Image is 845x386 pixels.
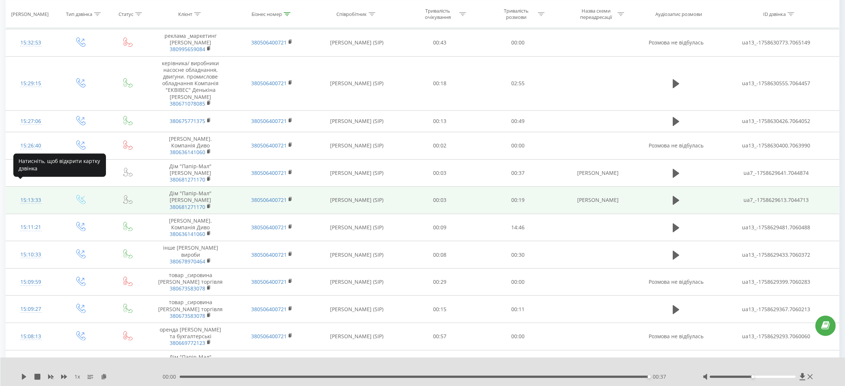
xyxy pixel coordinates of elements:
[479,187,557,214] td: 00:19
[479,56,557,110] td: 02:55
[313,132,400,160] td: [PERSON_NAME] (SIP)
[313,296,400,323] td: [PERSON_NAME] (SIP)
[251,278,287,285] a: 380506400721
[313,56,400,110] td: [PERSON_NAME] (SIP)
[170,339,205,346] a: 380669772123
[170,100,205,107] a: 380671078085
[576,8,616,20] div: Назва схеми переадресації
[150,214,231,241] td: [PERSON_NAME]. Компанія Диво
[313,159,400,187] td: [PERSON_NAME] (SIP)
[66,11,92,17] div: Тип дзвінка
[479,110,557,132] td: 00:49
[13,153,106,177] div: Натисніть, щоб відкрити картку дзвінка
[400,187,479,214] td: 00:03
[479,132,557,160] td: 00:00
[648,375,651,378] div: Accessibility label
[251,224,287,231] a: 380506400721
[170,203,205,210] a: 380681271170
[557,159,639,187] td: [PERSON_NAME]
[400,159,479,187] td: 00:03
[150,132,231,160] td: [PERSON_NAME]. Компанія Диво
[13,114,49,129] div: 15:27:06
[557,187,639,214] td: [PERSON_NAME]
[313,268,400,296] td: [PERSON_NAME] (SIP)
[178,11,192,17] div: Клієнт
[170,285,205,292] a: 380673583078
[336,11,367,17] div: Співробітник
[13,302,49,316] div: 15:09:27
[13,36,49,50] div: 15:32:53
[150,159,231,187] td: Дім "Папір-Мал" [PERSON_NAME]
[653,373,666,380] span: 00:37
[479,214,557,241] td: 14:46
[479,296,557,323] td: 00:11
[251,196,287,203] a: 380506400721
[649,142,703,149] span: Розмова не відбулась
[13,329,49,344] div: 15:08:13
[74,373,80,380] span: 1 x
[479,268,557,296] td: 00:00
[313,29,400,57] td: [PERSON_NAME] (SIP)
[400,29,479,57] td: 00:43
[400,350,479,377] td: 01:00
[418,8,458,20] div: Тривалість очікування
[251,306,287,313] a: 380506400721
[714,159,839,187] td: ua7_-1758629641.7044874
[313,110,400,132] td: [PERSON_NAME] (SIP)
[170,149,205,156] a: 380636141060
[163,373,180,380] span: 00:00
[479,350,557,377] td: 00:00
[714,296,839,323] td: ua13_-1758629367.7060213
[150,187,231,214] td: Дім "Папір-Мал" [PERSON_NAME]
[313,214,400,241] td: [PERSON_NAME] (SIP)
[150,350,231,377] td: Дім "Папір-Мал" [PERSON_NAME]
[400,132,479,160] td: 00:02
[150,56,231,110] td: керівника/ виробники насосне обладнання, двигуни. промислове обладнання Компанія "ЕКВІВЕС" Денькі...
[251,117,287,124] a: 380506400721
[479,323,557,350] td: 00:00
[714,110,839,132] td: ua13_-1758630426.7064052
[150,29,231,57] td: реклама _маркетинг [PERSON_NAME]
[170,46,205,53] a: 380995659084
[251,142,287,149] a: 380506400721
[400,214,479,241] td: 00:09
[251,169,287,176] a: 380506400721
[400,296,479,323] td: 00:15
[170,258,205,265] a: 380678970464
[252,11,282,17] div: Бізнес номер
[150,296,231,323] td: товар _сировина [PERSON_NAME] торгівля
[170,312,205,319] a: 380673583078
[170,176,205,183] a: 380681271170
[150,268,231,296] td: товар _сировина [PERSON_NAME] торгівля
[479,29,557,57] td: 00:00
[714,132,839,160] td: ua13_-1758630400.7063990
[251,333,287,340] a: 380506400721
[313,350,400,377] td: [PERSON_NAME] (SIP)
[119,11,133,17] div: Статус
[649,278,703,285] span: Розмова не відбулась
[13,356,49,371] div: 15:07:09
[714,187,839,214] td: ua7_-1758629613.7044713
[13,76,49,91] div: 15:29:15
[170,230,205,237] a: 380636141060
[251,251,287,258] a: 380506400721
[251,39,287,46] a: 380506400721
[150,323,231,350] td: оренда [PERSON_NAME] та бухгалтерські
[13,193,49,207] div: 15:13:33
[763,11,786,17] div: ID дзвінка
[655,11,702,17] div: Аудіозапис розмови
[714,29,839,57] td: ua13_-1758630773.7065149
[714,350,839,377] td: ua13_-1758629229.7059561
[251,80,287,87] a: 380506400721
[170,117,205,124] a: 380675771375
[400,268,479,296] td: 00:29
[479,241,557,269] td: 00:30
[479,159,557,187] td: 00:37
[714,214,839,241] td: ua13_-1758629481.7060488
[13,247,49,262] div: 15:10:33
[13,139,49,153] div: 15:26:40
[649,333,703,340] span: Розмова не відбулась
[714,268,839,296] td: ua13_-1758629399.7060283
[150,241,231,269] td: інше [PERSON_NAME] вироби
[751,375,754,378] div: Accessibility label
